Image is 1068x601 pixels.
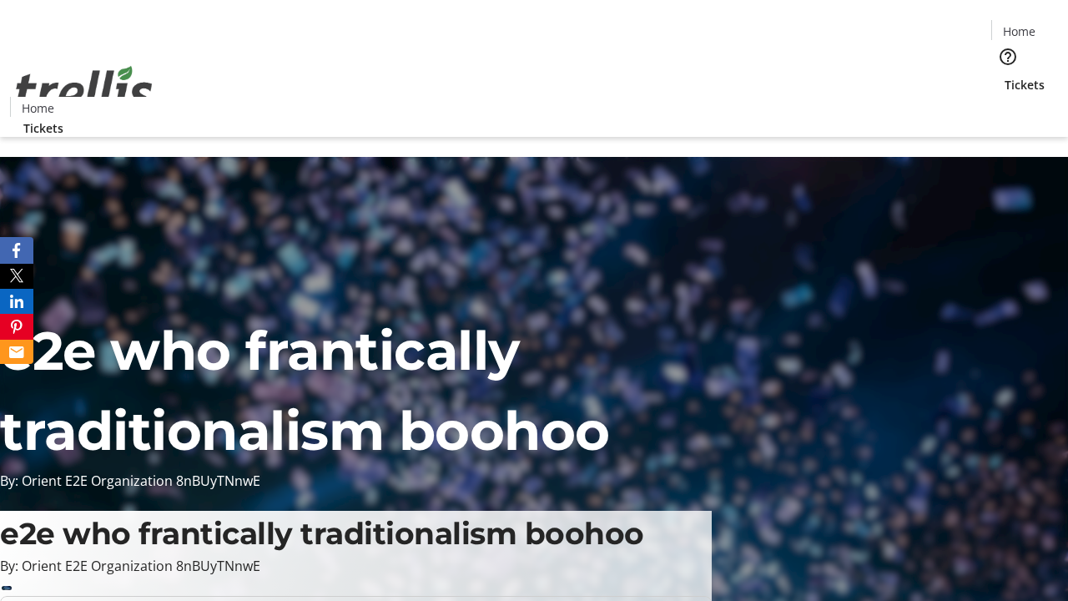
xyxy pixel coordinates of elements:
button: Help [991,40,1025,73]
span: Tickets [1005,76,1045,93]
button: Cart [991,93,1025,127]
a: Tickets [991,76,1058,93]
span: Tickets [23,119,63,137]
span: Home [1003,23,1035,40]
a: Home [992,23,1045,40]
span: Home [22,99,54,117]
a: Home [11,99,64,117]
img: Orient E2E Organization 8nBUyTNnwE's Logo [10,48,159,131]
a: Tickets [10,119,77,137]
